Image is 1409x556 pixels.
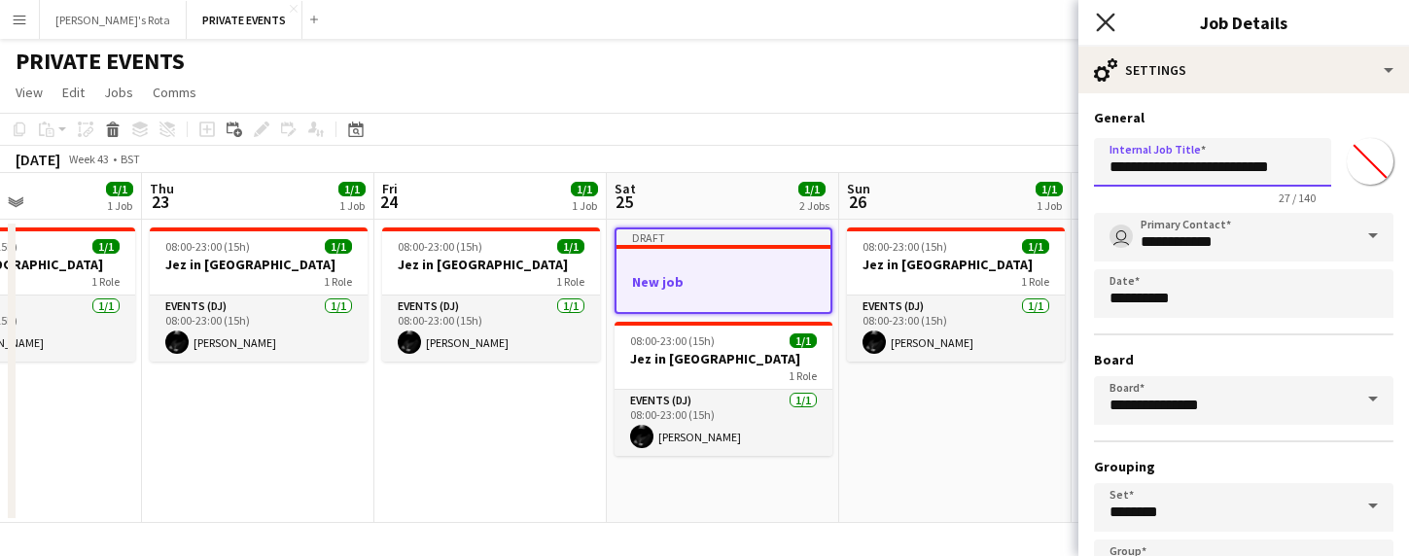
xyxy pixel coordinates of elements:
[1263,191,1331,205] span: 27 / 140
[556,274,584,289] span: 1 Role
[1021,274,1049,289] span: 1 Role
[615,350,832,367] h3: Jez in [GEOGRAPHIC_DATA]
[1036,182,1063,196] span: 1/1
[847,256,1065,273] h3: Jez in [GEOGRAPHIC_DATA]
[1022,239,1049,254] span: 1/1
[96,80,141,105] a: Jobs
[844,191,870,213] span: 26
[339,198,365,213] div: 1 Job
[150,295,368,362] app-card-role: Events (DJ)1/108:00-23:00 (15h)[PERSON_NAME]
[789,368,817,383] span: 1 Role
[379,191,398,213] span: 24
[615,227,832,314] app-job-card: DraftNew job
[92,239,120,254] span: 1/1
[1078,10,1409,35] h3: Job Details
[616,229,830,245] div: Draft
[187,1,302,39] button: PRIVATE EVENTS
[557,239,584,254] span: 1/1
[847,180,870,197] span: Sun
[8,80,51,105] a: View
[1094,109,1393,126] h3: General
[62,84,85,101] span: Edit
[150,227,368,362] app-job-card: 08:00-23:00 (15h)1/1Jez in [GEOGRAPHIC_DATA]1 RoleEvents (DJ)1/108:00-23:00 (15h)[PERSON_NAME]
[382,180,398,197] span: Fri
[799,198,829,213] div: 2 Jobs
[16,84,43,101] span: View
[153,84,196,101] span: Comms
[150,256,368,273] h3: Jez in [GEOGRAPHIC_DATA]
[147,191,174,213] span: 23
[121,152,140,166] div: BST
[16,47,185,76] h1: PRIVATE EVENTS
[106,182,133,196] span: 1/1
[54,80,92,105] a: Edit
[616,273,830,291] h3: New job
[1078,47,1409,93] div: Settings
[91,274,120,289] span: 1 Role
[847,295,1065,362] app-card-role: Events (DJ)1/108:00-23:00 (15h)[PERSON_NAME]
[571,182,598,196] span: 1/1
[612,191,636,213] span: 25
[863,239,947,254] span: 08:00-23:00 (15h)
[382,256,600,273] h3: Jez in [GEOGRAPHIC_DATA]
[382,227,600,362] app-job-card: 08:00-23:00 (15h)1/1Jez in [GEOGRAPHIC_DATA]1 RoleEvents (DJ)1/108:00-23:00 (15h)[PERSON_NAME]
[630,333,715,348] span: 08:00-23:00 (15h)
[150,180,174,197] span: Thu
[398,239,482,254] span: 08:00-23:00 (15h)
[615,180,636,197] span: Sat
[1076,191,1105,213] span: 27
[847,227,1065,362] app-job-card: 08:00-23:00 (15h)1/1Jez in [GEOGRAPHIC_DATA]1 RoleEvents (DJ)1/108:00-23:00 (15h)[PERSON_NAME]
[1037,198,1062,213] div: 1 Job
[64,152,113,166] span: Week 43
[40,1,187,39] button: [PERSON_NAME]'s Rota
[615,322,832,456] app-job-card: 08:00-23:00 (15h)1/1Jez in [GEOGRAPHIC_DATA]1 RoleEvents (DJ)1/108:00-23:00 (15h)[PERSON_NAME]
[165,239,250,254] span: 08:00-23:00 (15h)
[798,182,826,196] span: 1/1
[790,333,817,348] span: 1/1
[572,198,597,213] div: 1 Job
[1094,351,1393,368] h3: Board
[16,150,60,169] div: [DATE]
[338,182,366,196] span: 1/1
[145,80,204,105] a: Comms
[1094,458,1393,475] h3: Grouping
[104,84,133,101] span: Jobs
[324,274,352,289] span: 1 Role
[382,295,600,362] app-card-role: Events (DJ)1/108:00-23:00 (15h)[PERSON_NAME]
[107,198,132,213] div: 1 Job
[615,390,832,456] app-card-role: Events (DJ)1/108:00-23:00 (15h)[PERSON_NAME]
[325,239,352,254] span: 1/1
